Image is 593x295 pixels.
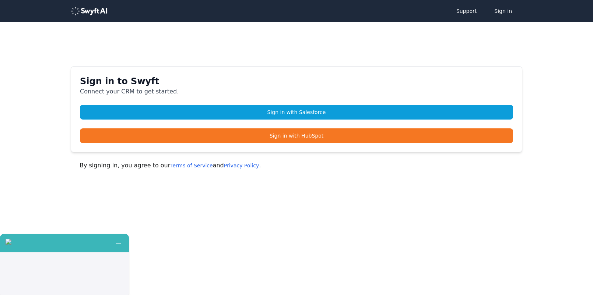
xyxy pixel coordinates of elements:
a: Sign in with Salesforce [80,105,513,120]
a: Terms of Service [170,163,213,168]
button: Sign in [487,4,519,18]
a: Privacy Policy [224,163,259,168]
a: Support [449,4,484,18]
p: Connect your CRM to get started. [80,87,513,96]
img: logo-488353a97b7647c9773e25e94dd66c4536ad24f66c59206894594c5eb3334934.png [71,7,108,15]
a: Sign in with HubSpot [80,128,513,143]
img: callcloud-icon-white-35.svg [6,239,11,245]
p: By signing in, you agree to our and . [80,161,513,170]
h1: Sign in to Swyft [80,75,513,87]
